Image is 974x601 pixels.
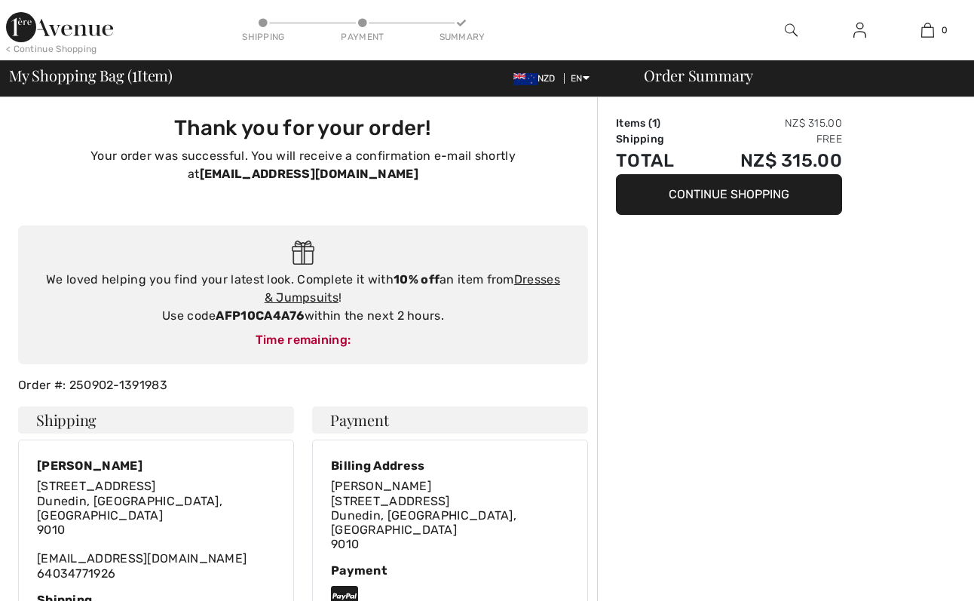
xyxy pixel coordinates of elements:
div: Shipping [241,30,286,44]
img: Gift.svg [292,241,315,265]
h4: Payment [312,406,588,434]
span: NZD [513,73,562,84]
div: [PERSON_NAME] [37,458,275,473]
div: < Continue Shopping [6,42,97,56]
div: Payment [340,30,385,44]
td: Shipping [616,131,698,147]
span: [STREET_ADDRESS] Dunedin, [GEOGRAPHIC_DATA], [GEOGRAPHIC_DATA] 9010 [331,494,516,552]
span: [STREET_ADDRESS] Dunedin, [GEOGRAPHIC_DATA], [GEOGRAPHIC_DATA] 9010 [37,479,222,537]
div: Order #: 250902-1391983 [9,376,597,394]
div: Time remaining: [33,331,573,349]
div: [EMAIL_ADDRESS][DOMAIN_NAME] 64034771926 [37,479,275,580]
td: Total [616,147,698,174]
a: Sign In [841,21,878,40]
p: Your order was successful. You will receive a confirmation e-mail shortly at [27,147,579,183]
div: Billing Address [331,458,569,473]
strong: AFP10CA4A76 [216,308,304,323]
strong: [EMAIL_ADDRESS][DOMAIN_NAME] [200,167,418,181]
img: 1ère Avenue [6,12,113,42]
span: My Shopping Bag ( Item) [9,68,173,83]
img: search the website [785,21,798,39]
a: 0 [895,21,961,39]
div: Summary [440,30,485,44]
span: 0 [942,23,948,37]
strong: 10% off [394,272,440,287]
h3: Thank you for your order! [27,115,579,141]
img: My Info [853,21,866,39]
td: NZ$ 315.00 [698,115,842,131]
td: Free [698,131,842,147]
h4: Shipping [18,406,294,434]
span: [PERSON_NAME] [331,479,431,493]
div: Payment [331,563,569,578]
div: We loved helping you find your latest look. Complete it with an item from ! Use code within the n... [33,271,573,325]
td: Items ( ) [616,115,698,131]
button: Continue Shopping [616,174,842,215]
td: NZ$ 315.00 [698,147,842,174]
img: New Zealand Dollar [513,73,538,85]
span: 1 [132,64,137,84]
span: EN [571,73,590,84]
img: My Bag [921,21,934,39]
span: 1 [652,117,657,130]
div: Order Summary [626,68,965,83]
